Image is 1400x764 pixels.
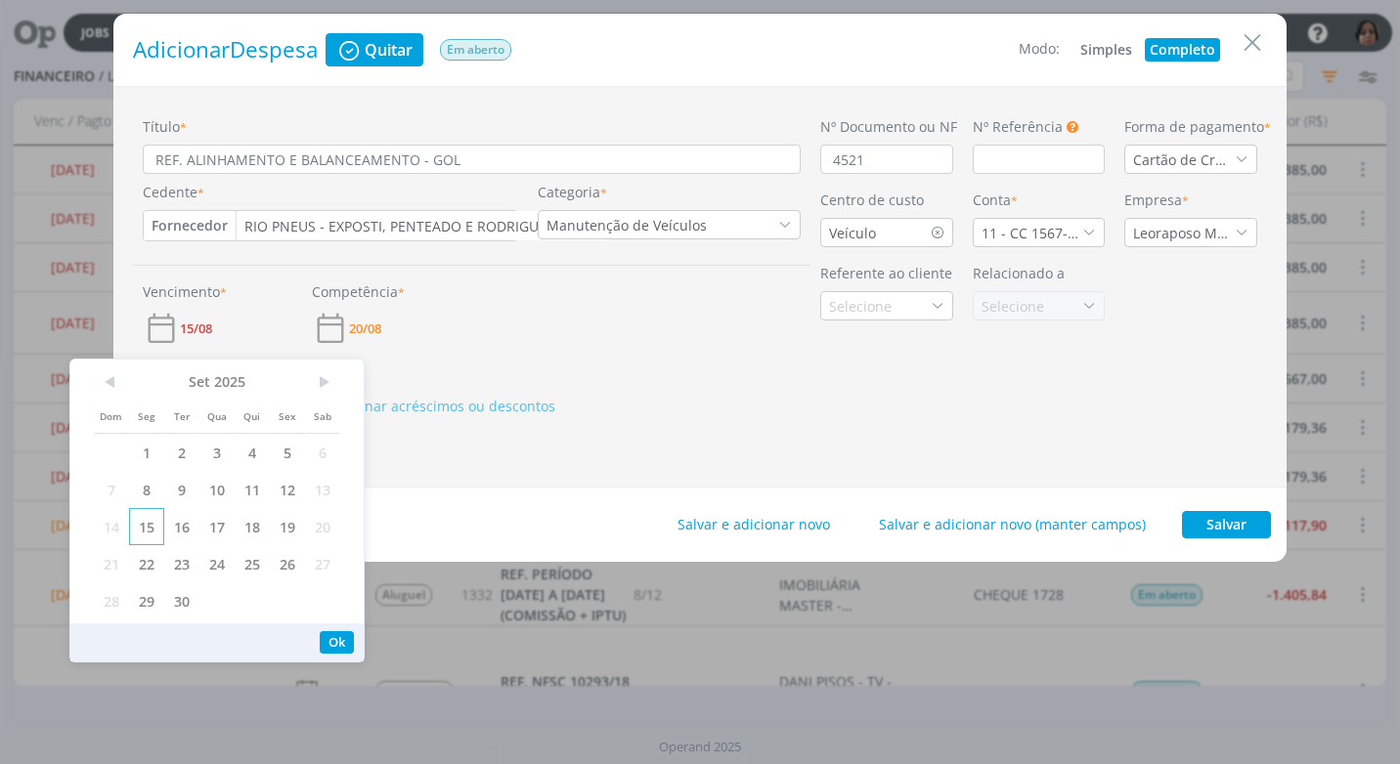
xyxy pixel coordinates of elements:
div: Selecione [821,296,896,317]
div: Veículo [821,223,880,243]
div: Selecione [974,296,1048,317]
span: 14 [94,508,129,545]
button: Completo [1145,38,1220,62]
div: RIO PNEUS - EXPOSTI, PENTEADO E RODRIGUES PNEUS LTDA [244,216,588,236]
button: Quitar [326,33,423,66]
button: Salvar [1182,511,1271,538]
span: Seg [129,397,164,434]
span: Qua [199,397,235,434]
span: Despesa [230,34,318,64]
span: 1 [129,434,164,471]
button: Fornecedor [144,211,236,240]
span: Sex [270,397,305,434]
div: Leoraposo Marketing Ltda. [1133,223,1235,243]
div: RIO PNEUS - EXPOSTI, PENTEADO E RODRIGUES PNEUS LTDA [237,216,588,236]
span: 30 [164,582,199,619]
button: Salvar e adicionar novo [665,511,843,538]
label: Cedente [143,182,204,202]
span: 24 [199,545,235,582]
span: Qui [235,397,270,434]
span: Ter [164,397,199,434]
label: Centro de custo [820,190,924,210]
span: 9 [164,471,199,508]
span: 28 [94,582,129,619]
span: 27 [305,545,340,582]
span: Quitar [365,42,413,58]
label: Forma de pagamento [1124,116,1271,137]
label: Conta [973,190,1018,210]
div: Veículo [829,223,880,243]
span: 13 [305,471,340,508]
span: Em aberto [440,39,511,61]
button: Em aberto [439,38,512,62]
div: Leoraposo Marketing Ltda. [1125,223,1235,243]
button: Simples [1075,38,1137,62]
button: Close [1238,26,1267,58]
label: Nº Documento ou NF [820,116,957,137]
span: 7 [94,471,129,508]
span: 15/08 [180,322,212,335]
span: 10 [199,471,235,508]
span: 21 [94,545,129,582]
span: 3 [199,434,235,471]
span: 5 [270,434,305,471]
span: 23 [164,545,199,582]
label: Nº Referência [973,116,1063,137]
span: 17 [199,508,235,545]
label: Referente ao cliente [820,263,952,283]
span: 12 [270,471,305,508]
span: 2 [164,434,199,471]
span: < [94,367,129,397]
button: Ok [320,631,354,654]
span: 25 [235,545,270,582]
span: > [305,367,340,397]
div: Cartão de Crédito [1125,149,1235,170]
span: 18 [235,508,270,545]
span: Dom [94,397,129,434]
label: Título [143,116,187,137]
span: Sab [305,397,340,434]
div: 11 - CC 1567-4 - SANTANDER [974,223,1083,243]
label: Categoria [538,182,607,202]
div: Modo: [1019,38,1060,62]
div: Selecione [982,296,1048,317]
div: Selecione [829,296,896,317]
span: 20 [305,508,340,545]
div: 11 - CC 1567-4 - [GEOGRAPHIC_DATA] [982,223,1083,243]
span: 8 [129,471,164,508]
span: 26 [270,545,305,582]
span: 22 [129,545,164,582]
span: 15 [129,508,164,545]
label: Empresa [1124,190,1189,210]
label: Relacionado a [973,263,1065,283]
span: 19 [270,508,305,545]
span: 6 [305,434,340,471]
span: 16 [164,508,199,545]
label: Competência [312,281,405,302]
span: 11 [235,471,270,508]
div: Manutenção de Veículos [547,215,711,235]
span: Set 2025 [129,367,305,397]
div: Manutenção de Veículos [539,215,711,235]
span: 29 [129,582,164,619]
h1: Adicionar [133,37,318,64]
div: dialog [113,14,1287,562]
label: Vencimento [143,281,227,302]
div: Cartão de Crédito [1133,149,1235,170]
span: 4 [235,434,270,471]
button: Salvar e adicionar novo (manter campos) [866,511,1159,538]
span: 20/08 [349,322,381,335]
